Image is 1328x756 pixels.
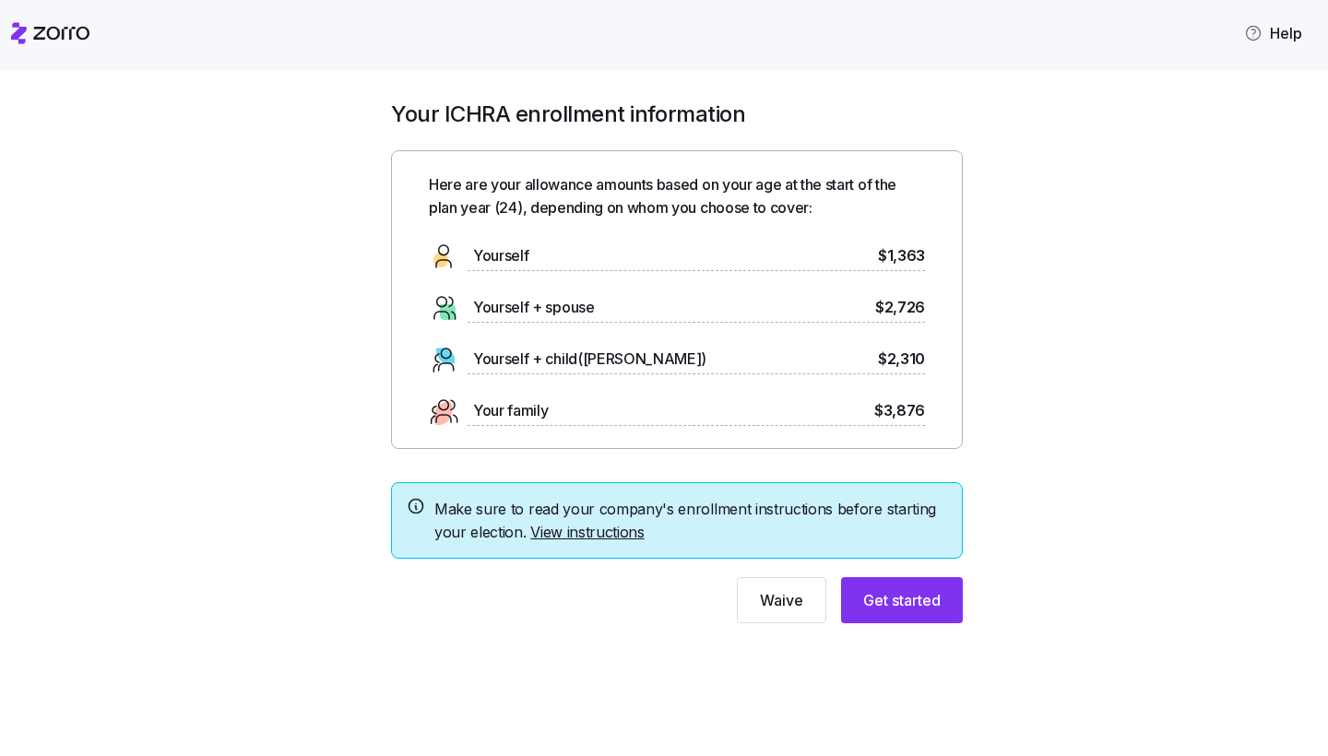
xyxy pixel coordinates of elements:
[434,498,947,544] span: Make sure to read your company's enrollment instructions before starting your election.
[737,577,826,623] button: Waive
[473,399,548,422] span: Your family
[391,100,963,128] h1: Your ICHRA enrollment information
[473,348,706,371] span: Yourself + child([PERSON_NAME])
[473,244,528,267] span: Yourself
[878,244,925,267] span: $1,363
[530,523,645,541] a: View instructions
[878,348,925,371] span: $2,310
[874,399,925,422] span: $3,876
[429,173,925,219] span: Here are your allowance amounts based on your age at the start of the plan year ( 24 ), depending...
[841,577,963,623] button: Get started
[1229,15,1317,52] button: Help
[760,589,803,611] span: Waive
[473,296,595,319] span: Yourself + spouse
[875,296,925,319] span: $2,726
[1244,22,1302,44] span: Help
[863,589,941,611] span: Get started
